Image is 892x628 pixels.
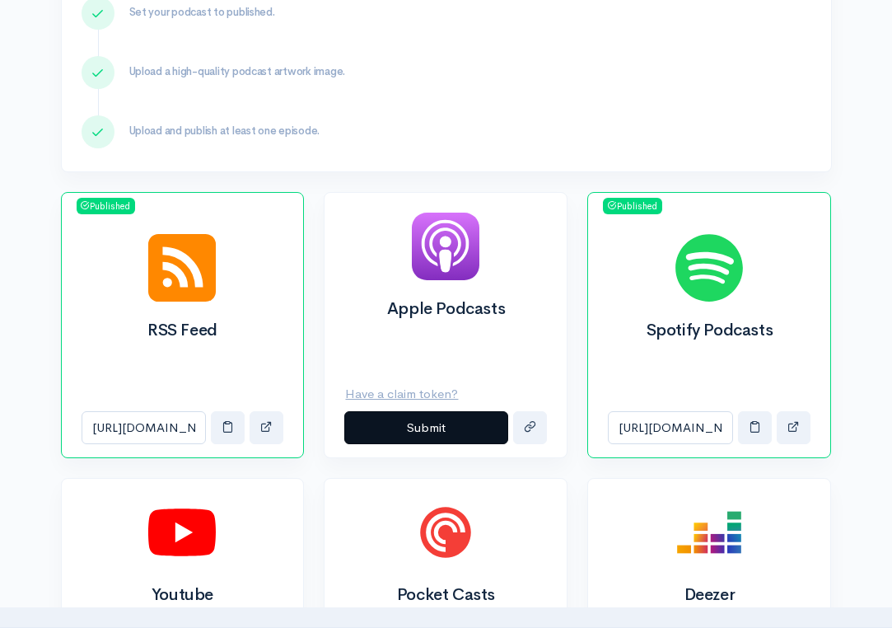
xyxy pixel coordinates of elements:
[344,586,547,604] h2: Pocket Casts
[608,321,810,340] h2: Spotify Podcasts
[82,586,284,604] h2: Youtube
[344,411,508,445] button: Submit
[675,234,743,302] img: Spotify Podcasts logo
[82,411,207,445] input: RSS Feed link
[345,386,458,401] u: Have a claim token?
[129,124,320,138] span: Upload and publish at least one episode.
[412,213,479,280] img: Apple Podcasts logo
[344,300,547,318] h2: Apple Podcasts
[148,234,216,302] img: RSS Feed logo
[675,499,743,566] img: Deezer logo
[129,5,275,19] span: Set your podcast to published.
[77,198,135,214] span: Published
[412,499,479,566] img: Pocket Casts logo
[608,411,733,445] input: Spotify Podcasts link
[344,377,469,411] button: Have a claim token?
[603,198,661,214] span: Published
[608,586,810,604] h2: Deezer
[148,499,216,566] img: Youtube logo
[82,321,284,340] h2: RSS Feed
[129,64,346,78] span: Upload a high-quality podcast artwork image.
